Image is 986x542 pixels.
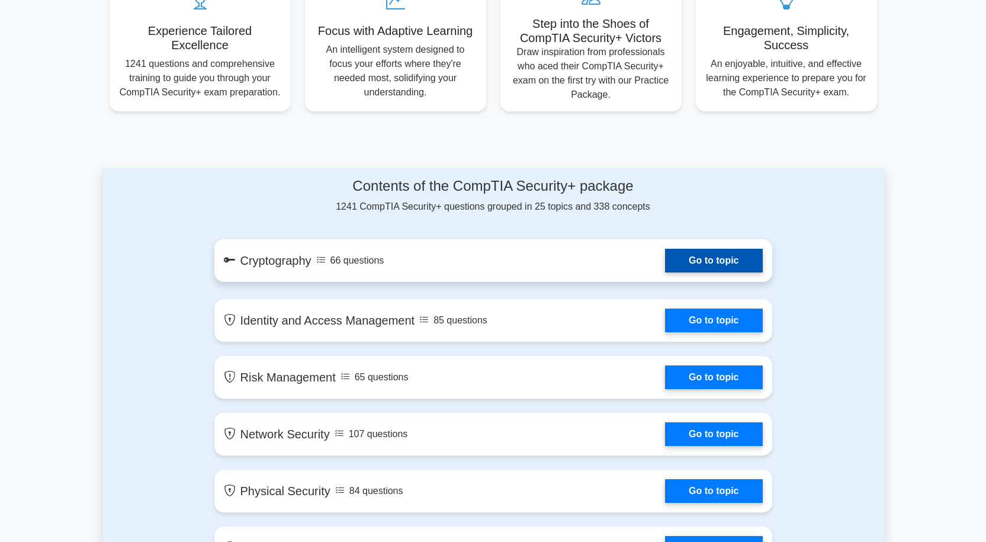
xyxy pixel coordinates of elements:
h5: Step into the Shoes of CompTIA Security+ Victors [510,17,672,45]
a: Go to topic [665,422,762,446]
a: Go to topic [665,479,762,503]
div: 1241 CompTIA Security+ questions grouped in 25 topics and 338 concepts [214,178,772,214]
h4: Contents of the CompTIA Security+ package [214,178,772,195]
a: Go to topic [665,365,762,389]
h5: Engagement, Simplicity, Success [705,24,868,52]
p: 1241 questions and comprehensive training to guide you through your CompTIA Security+ exam prepar... [119,57,281,100]
p: An enjoyable, intuitive, and effective learning experience to prepare you for the CompTIA Securit... [705,57,868,100]
h5: Focus with Adaptive Learning [314,24,477,38]
a: Go to topic [665,249,762,272]
p: Draw inspiration from professionals who aced their CompTIA Security+ exam on the first try with o... [510,45,672,102]
h5: Experience Tailored Excellence [119,24,281,52]
p: An intelligent system designed to focus your efforts where they're needed most, solidifying your ... [314,43,477,100]
a: Go to topic [665,309,762,332]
